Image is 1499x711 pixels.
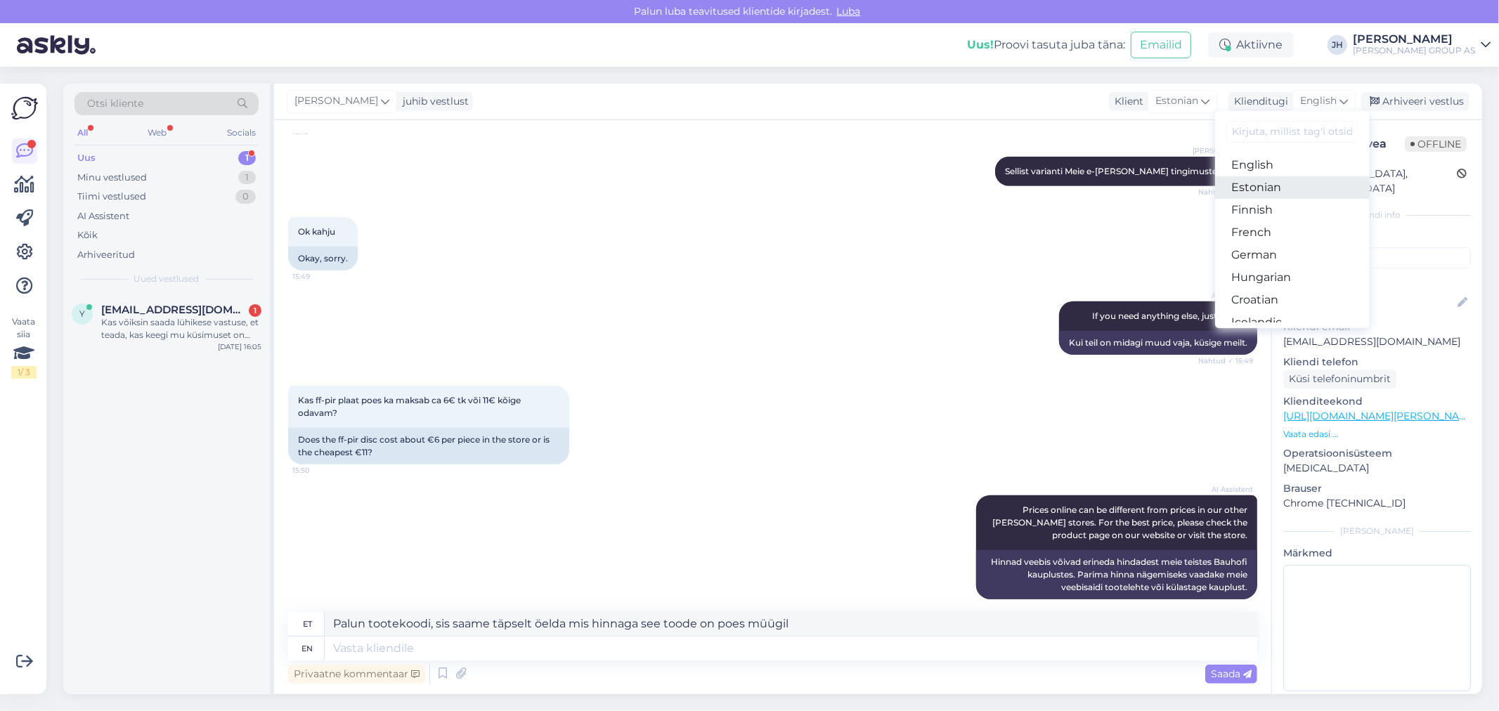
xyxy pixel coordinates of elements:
[1005,166,1247,176] span: Sellist varianti Meie e-[PERSON_NAME] tingimustes ei ole.
[298,395,523,418] span: Kas ff-pir plaat poes ka maksab ca 6€ tk või 11€ kõige odavam?
[238,151,256,165] div: 1
[1283,394,1471,409] p: Klienditeekond
[292,271,345,282] span: 15:49
[1283,334,1471,349] p: [EMAIL_ADDRESS][DOMAIN_NAME]
[1283,461,1471,476] p: [MEDICAL_DATA]
[11,315,37,379] div: Vaata siia
[397,94,469,109] div: juhib vestlust
[249,304,261,317] div: 1
[1200,290,1253,301] span: AI Assistent
[11,366,37,379] div: 1 / 3
[1283,525,1471,537] div: [PERSON_NAME]
[1300,93,1337,109] span: English
[1283,428,1471,441] p: Vaata edasi ...
[288,428,569,464] div: Does the ff-pir disc cost about €6 per piece in the store or is the cheapest €11?
[1211,667,1252,680] span: Saada
[1283,496,1471,511] p: Chrome [TECHNICAL_ID]
[1109,94,1143,109] div: Klient
[1283,274,1471,289] p: Kliendi nimi
[1198,187,1253,197] span: Nähtud ✓ 15:48
[77,171,147,185] div: Minu vestlused
[77,190,146,204] div: Tiimi vestlused
[238,171,256,185] div: 1
[1215,154,1370,176] a: English
[1353,34,1475,45] div: [PERSON_NAME]
[1405,136,1467,152] span: Offline
[77,248,135,262] div: Arhiveeritud
[298,226,335,237] span: Ok kahju
[235,190,256,204] div: 0
[1198,355,1253,366] span: Nähtud ✓ 15:49
[1059,331,1257,355] div: Kui teil on midagi muud vaja, küsige meilt.
[1353,34,1491,56] a: [PERSON_NAME][PERSON_NAME] GROUP AS
[1283,355,1471,370] p: Kliendi telefon
[101,304,247,316] span: ylisettekaljuste@gmail.com
[79,308,85,319] span: y
[303,612,312,636] div: et
[288,665,425,684] div: Privaatne kommentaar
[77,209,129,223] div: AI Assistent
[1215,244,1370,266] a: German
[1283,209,1471,221] div: Kliendi info
[1215,311,1370,334] a: Icelandic
[145,124,170,142] div: Web
[1215,176,1370,199] a: Estonian
[1287,167,1457,196] div: [GEOGRAPHIC_DATA], [GEOGRAPHIC_DATA]
[967,37,1125,53] div: Proovi tasuta juba täna:
[134,273,200,285] span: Uued vestlused
[288,247,358,270] div: Okay, sorry.
[1353,45,1475,56] div: [PERSON_NAME] GROUP AS
[1283,230,1471,244] p: Kliendi tag'id
[292,465,345,476] span: 15:50
[87,96,143,111] span: Otsi kliente
[1215,289,1370,311] a: Croatian
[1193,145,1253,156] span: [PERSON_NAME]
[74,124,91,142] div: All
[1283,320,1471,334] p: Kliendi email
[1328,35,1347,55] div: JH
[224,124,259,142] div: Socials
[1215,199,1370,221] a: Finnish
[1228,94,1288,109] div: Klienditugi
[1283,481,1471,496] p: Brauser
[1215,266,1370,289] a: Hungarian
[294,93,378,109] span: [PERSON_NAME]
[1215,221,1370,244] a: French
[1283,446,1471,461] p: Operatsioonisüsteem
[77,151,96,165] div: Uus
[1155,93,1198,109] span: Estonian
[1226,121,1358,143] input: Kirjuta, millist tag'i otsid
[1092,311,1247,321] span: If you need anything else, just ask us.
[1283,370,1396,389] div: Küsi telefoninumbrit
[77,228,98,242] div: Kõik
[1131,32,1191,58] button: Emailid
[1284,295,1455,311] input: Lisa nimi
[1283,247,1471,268] input: Lisa tag
[218,341,261,352] div: [DATE] 16:05
[1361,92,1469,111] div: Arhiveeri vestlus
[11,95,38,122] img: Askly Logo
[302,637,313,660] div: en
[992,504,1250,540] span: Prices online can be different from prices in our other [PERSON_NAME] stores. For the best price,...
[967,38,994,51] b: Uus!
[833,5,865,18] span: Luba
[1283,546,1471,561] p: Märkmed
[325,612,1257,636] textarea: Palun tootekoodi, sis saame täpselt öelda mis hinnaga see toode on poes müügil
[976,550,1257,599] div: Hinnad veebis võivad erineda hindadest meie teistes Bauhofi kauplustes. Parima hinna nägemiseks v...
[1200,484,1253,495] span: AI Assistent
[101,316,261,341] div: Kas võiksin saada lühikese vastuse, et teada, kas keegi mu küsimuset on näinud?
[1208,32,1294,58] div: Aktiivne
